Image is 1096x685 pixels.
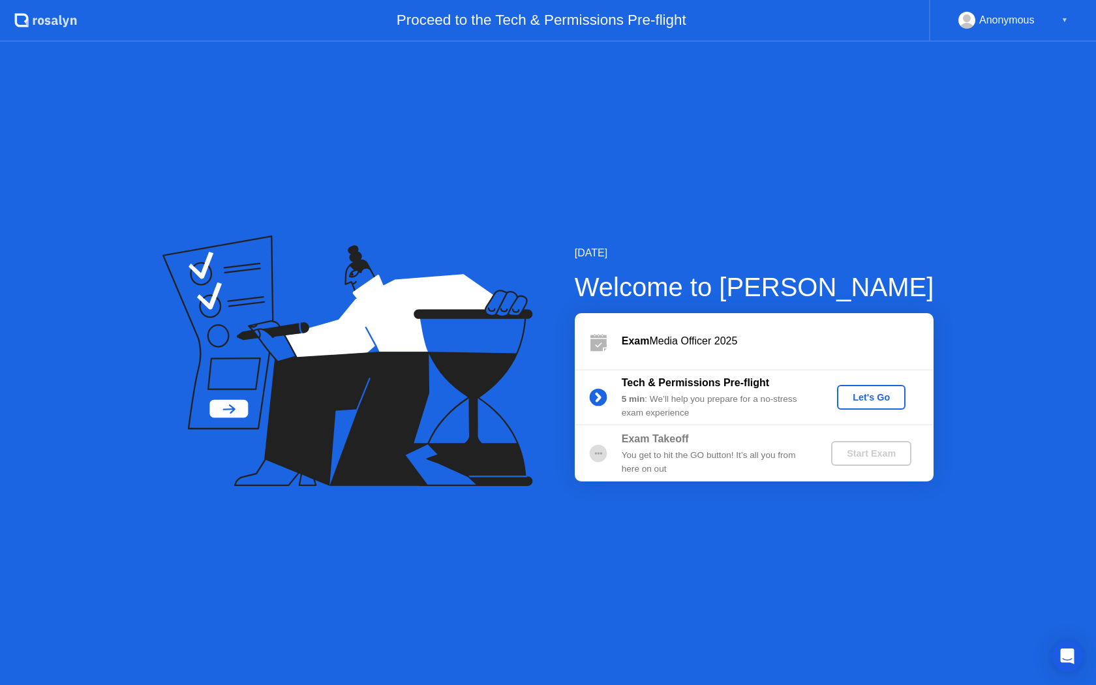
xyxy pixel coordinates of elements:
[979,12,1035,29] div: Anonymous
[575,245,934,261] div: [DATE]
[837,385,906,410] button: Let's Go
[831,441,911,466] button: Start Exam
[836,448,906,459] div: Start Exam
[622,335,650,346] b: Exam
[622,394,645,404] b: 5 min
[622,333,934,349] div: Media Officer 2025
[622,433,689,444] b: Exam Takeoff
[622,449,810,476] div: You get to hit the GO button! It’s all you from here on out
[1061,12,1068,29] div: ▼
[622,377,769,388] b: Tech & Permissions Pre-flight
[1052,641,1083,672] div: Open Intercom Messenger
[622,393,810,419] div: : We’ll help you prepare for a no-stress exam experience
[842,392,900,403] div: Let's Go
[575,267,934,307] div: Welcome to [PERSON_NAME]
